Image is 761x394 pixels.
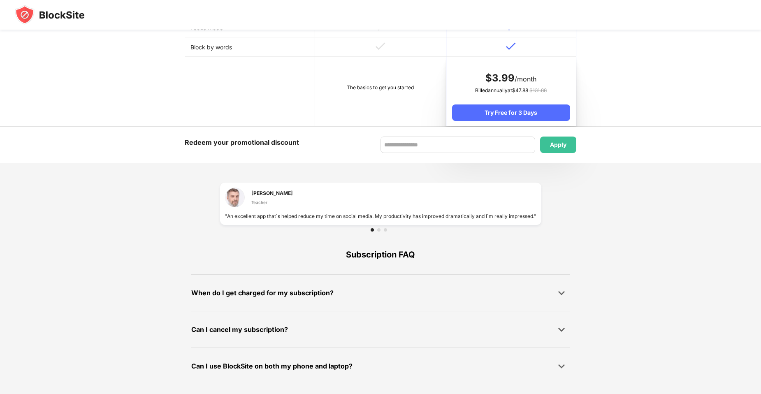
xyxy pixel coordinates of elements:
div: Apply [550,141,566,148]
div: [PERSON_NAME] [251,189,293,197]
div: Redeem your promotional discount [185,137,299,148]
img: testimonial-1.jpg [225,188,245,207]
div: The basics to get you started [321,83,440,92]
img: v-blue.svg [506,42,516,50]
div: When do I get charged for my subscription? [191,287,334,299]
span: $ 3.99 [485,72,515,84]
td: Block by words [185,37,315,57]
img: blocksite-icon-black.svg [15,5,85,25]
div: Teacher [251,199,293,206]
div: /month [452,72,570,85]
div: Subscription FAQ [191,235,570,274]
span: $ 131.88 [529,87,547,93]
div: Can I cancel my subscription? [191,324,288,336]
div: "An excellent app that`s helped reduce my time on social media. My productivity has improved dram... [225,212,536,220]
div: Can I use BlockSite on both my phone and laptop? [191,360,353,372]
div: Billed annually at $ 47.88 [452,86,570,95]
img: v-grey.svg [376,42,385,50]
div: Try Free for 3 Days [452,104,570,121]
